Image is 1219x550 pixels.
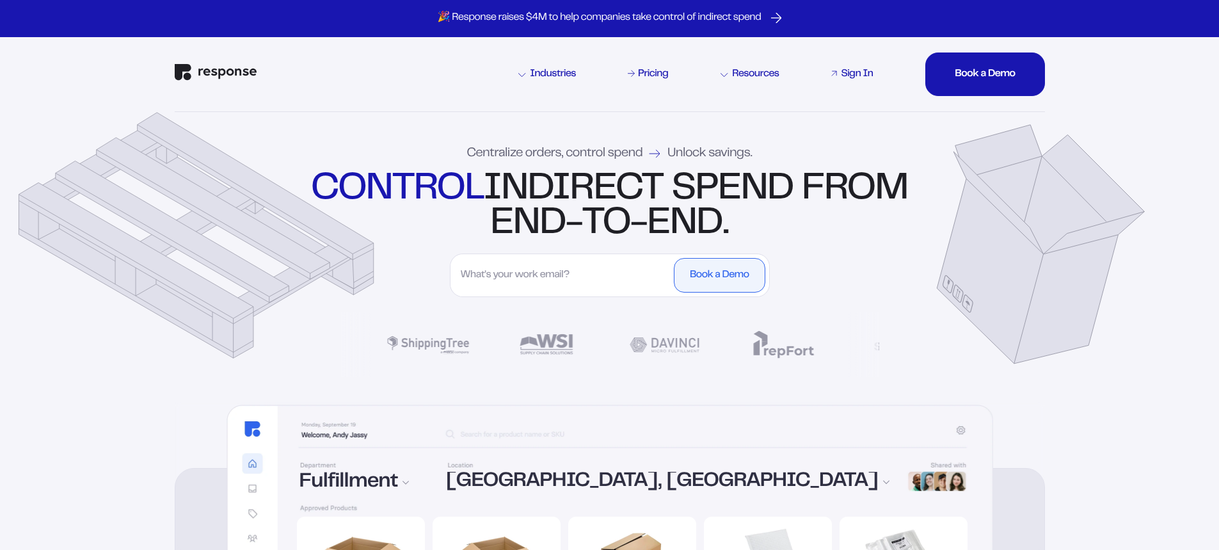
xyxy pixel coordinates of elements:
p: 🎉 Response raises $4M to help companies take control of indirect spend [438,12,761,25]
span: Unlock savings. [667,147,752,160]
a: Sign In [829,67,875,82]
div: Fulfillment [299,473,431,493]
button: Book a Demo [674,258,765,293]
div: indirect spend from end-to-end. [308,172,911,241]
div: Book a Demo [690,270,749,280]
div: Resources [721,69,779,79]
div: [GEOGRAPHIC_DATA], [GEOGRAPHIC_DATA] [446,472,890,492]
div: Pricing [638,69,668,79]
a: Pricing [626,67,671,82]
div: Sign In [841,69,873,79]
img: Response Logo [175,64,257,81]
div: Book a Demo [955,69,1015,79]
div: Industries [518,69,576,79]
strong: control [311,173,483,206]
a: Response Home [175,64,257,84]
div: Centralize orders, control spend [467,147,753,160]
input: What's your work email? [454,258,671,293]
button: Book a DemoBook a DemoBook a DemoBook a DemoBook a Demo [925,53,1044,96]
